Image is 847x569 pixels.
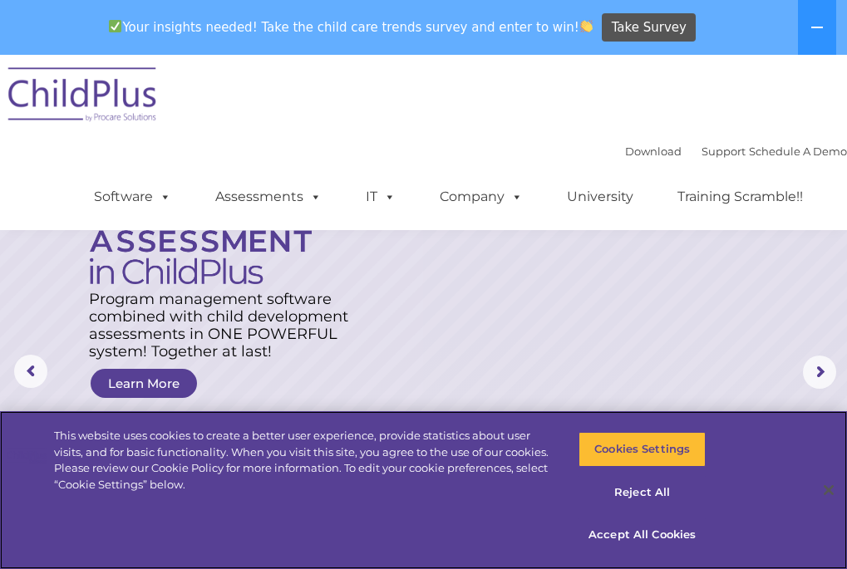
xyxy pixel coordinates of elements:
a: Support [702,145,746,158]
a: Schedule A Demo [749,145,847,158]
a: Learn More [91,369,197,398]
img: 👏 [580,20,593,32]
button: Cookies Settings [579,432,706,467]
a: University [550,180,650,213]
span: Take Survey [612,13,687,42]
button: Reject All [579,475,706,510]
a: Take Survey [602,13,696,42]
button: Accept All Cookies [579,517,706,552]
button: Close [810,472,847,508]
div: This website uses cookies to create a better user experience, provide statistics about user visit... [54,428,554,493]
font: | [625,145,847,158]
a: Company [423,180,539,213]
rs-layer: Program management software combined with child development assessments in ONE POWERFUL system! T... [89,291,360,361]
a: Download [625,145,682,158]
a: Assessments [199,180,338,213]
a: Software [77,180,188,213]
a: IT [349,180,412,213]
img: ✅ [109,20,121,32]
a: Training Scramble!! [661,180,820,213]
span: Your insights needed! Take the child care trends survey and enter to win! [102,11,600,43]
